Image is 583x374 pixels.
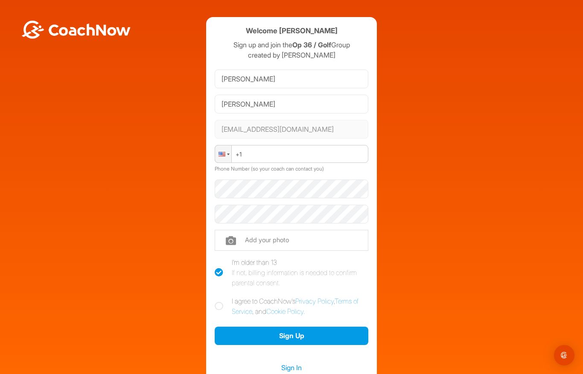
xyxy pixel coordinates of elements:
[215,145,368,163] input: Phone Number
[20,20,131,39] img: BwLJSsUCoWCh5upNqxVrqldRgqLPVwmV24tXu5FoVAoFEpwwqQ3VIfuoInZCoVCoTD4vwADAC3ZFMkVEQFDAAAAAElFTkSuQmCC
[232,267,368,288] div: If not, billing information is needed to confirm parental consent.
[292,41,331,49] strong: Op 36 / Golf
[215,70,368,88] input: First Name
[215,120,368,139] input: Email
[215,145,231,162] div: United States: + 1
[215,165,324,172] label: Phone Number (so your coach can contact you)
[215,327,368,345] button: Sign Up
[215,296,368,316] label: I agree to CoachNow's , , and .
[232,257,368,288] div: I'm older than 13
[554,345,574,365] div: Open Intercom Messenger
[215,362,368,373] a: Sign In
[215,40,368,50] p: Sign up and join the Group
[232,297,359,316] a: Terms of Service
[246,26,338,36] h4: Welcome [PERSON_NAME]
[215,50,368,60] p: created by [PERSON_NAME]
[295,297,334,305] a: Privacy Policy
[266,307,303,316] a: Cookie Policy
[215,95,368,113] input: Last Name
